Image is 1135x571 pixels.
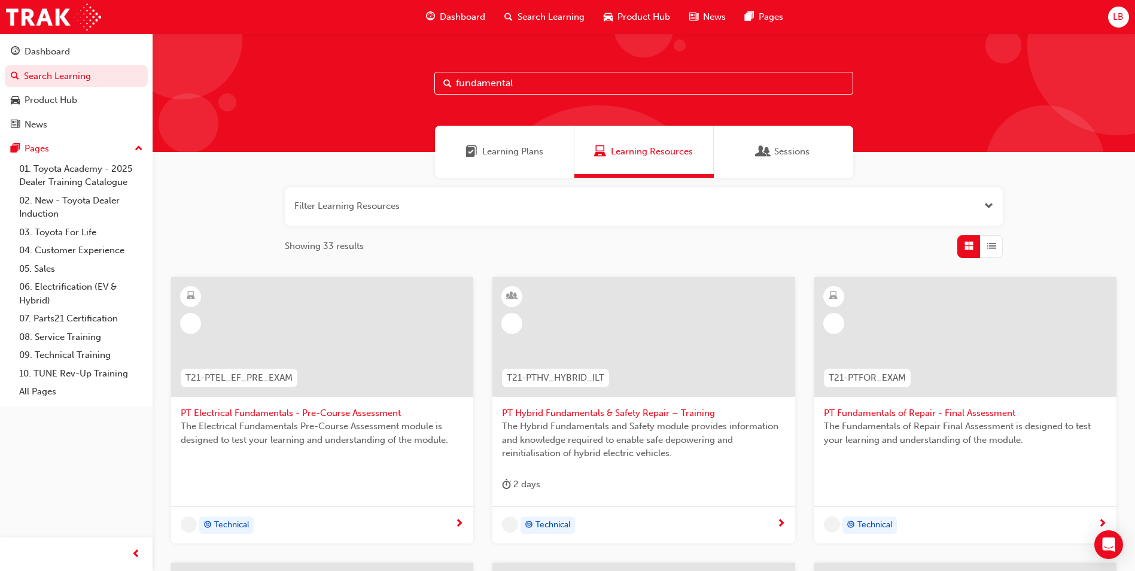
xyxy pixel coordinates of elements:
[502,406,785,420] span: PT Hybrid Fundamentals & Safety Repair – Training
[703,10,726,24] span: News
[594,145,606,159] span: Learning Resources
[604,10,613,25] span: car-icon
[814,277,1116,544] a: T21-PTFOR_EXAMPT Fundamentals of Repair - Final AssessmentThe Fundamentals of Repair Final Assess...
[185,371,293,385] span: T21-PTEL_EF_PRE_EXAM
[5,38,148,138] button: DashboardSearch LearningProduct HubNews
[171,277,473,544] a: T21-PTEL_EF_PRE_EXAMPT Electrical Fundamentals - Pre-Course AssessmentThe Electrical Fundamentals...
[535,518,571,532] span: Technical
[829,288,838,304] span: learningResourceType_ELEARNING-icon
[5,65,148,87] a: Search Learning
[735,5,793,29] a: pages-iconPages
[824,406,1107,420] span: PT Fundamentals of Repair - Final Assessment
[964,239,973,253] span: Grid
[14,309,148,328] a: 07. Parts21 Certification
[14,241,148,260] a: 04. Customer Experience
[508,288,516,304] span: learningResourceType_INSTRUCTOR_LED-icon
[745,10,754,25] span: pages-icon
[777,519,786,530] span: next-icon
[25,93,77,107] div: Product Hub
[11,120,20,130] span: news-icon
[6,4,101,31] img: Trak
[285,239,364,253] span: Showing 33 results
[1113,10,1124,24] span: LB
[518,10,585,24] span: Search Learning
[502,420,785,460] span: The Hybrid Fundamentals and Safety module provides information and knowledge required to enable s...
[435,126,574,178] a: Learning PlansLearning Plans
[829,371,906,385] span: T21-PTFOR_EXAM
[504,10,513,25] span: search-icon
[1098,519,1107,530] span: next-icon
[689,10,698,25] span: news-icon
[482,145,543,159] span: Learning Plans
[714,126,853,178] a: SessionsSessions
[525,518,533,533] span: target-icon
[5,138,148,160] button: Pages
[14,223,148,242] a: 03. Toyota For Life
[14,365,148,383] a: 10. TUNE Rev-Up Training
[1094,530,1123,559] div: Open Intercom Messenger
[5,41,148,63] a: Dashboard
[14,260,148,278] a: 05. Sales
[824,420,1107,447] span: The Fundamentals of Repair Final Assessment is designed to test your learning and understanding o...
[5,89,148,111] a: Product Hub
[25,45,70,59] div: Dashboard
[857,518,893,532] span: Technical
[455,519,464,530] span: next-icon
[434,72,853,95] input: Search...
[25,142,49,156] div: Pages
[984,199,993,213] button: Open the filter
[25,118,47,132] div: News
[14,328,148,347] a: 08. Service Training
[502,477,511,492] span: duration-icon
[502,477,540,492] div: 2 days
[1108,7,1129,28] button: LB
[757,145,769,159] span: Sessions
[502,517,518,533] span: undefined-icon
[987,239,996,253] span: List
[594,5,680,29] a: car-iconProduct Hub
[14,382,148,401] a: All Pages
[11,71,19,82] span: search-icon
[492,277,795,544] a: T21-PTHV_HYBRID_ILTPT Hybrid Fundamentals & Safety Repair – TrainingThe Hybrid Fundamentals and S...
[135,141,143,157] span: up-icon
[14,160,148,192] a: 01. Toyota Academy - 2025 Dealer Training Catalogue
[132,547,141,562] span: prev-icon
[759,10,783,24] span: Pages
[181,517,197,533] span: undefined-icon
[203,518,212,533] span: target-icon
[11,47,20,57] span: guage-icon
[443,77,452,90] span: Search
[824,517,840,533] span: undefined-icon
[847,518,855,533] span: target-icon
[611,145,693,159] span: Learning Resources
[14,192,148,223] a: 02. New - Toyota Dealer Induction
[416,5,495,29] a: guage-iconDashboard
[680,5,735,29] a: news-iconNews
[11,144,20,154] span: pages-icon
[187,288,195,304] span: learningResourceType_ELEARNING-icon
[440,10,485,24] span: Dashboard
[14,278,148,309] a: 06. Electrification (EV & Hybrid)
[426,10,435,25] span: guage-icon
[5,114,148,136] a: News
[14,346,148,365] a: 09. Technical Training
[214,518,249,532] span: Technical
[11,95,20,106] span: car-icon
[617,10,670,24] span: Product Hub
[181,420,464,447] span: The Electrical Fundamentals Pre-Course Assessment module is designed to test your learning and un...
[507,371,604,385] span: T21-PTHV_HYBRID_ILT
[495,5,594,29] a: search-iconSearch Learning
[465,145,477,159] span: Learning Plans
[774,145,810,159] span: Sessions
[574,126,714,178] a: Learning ResourcesLearning Resources
[181,406,464,420] span: PT Electrical Fundamentals - Pre-Course Assessment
